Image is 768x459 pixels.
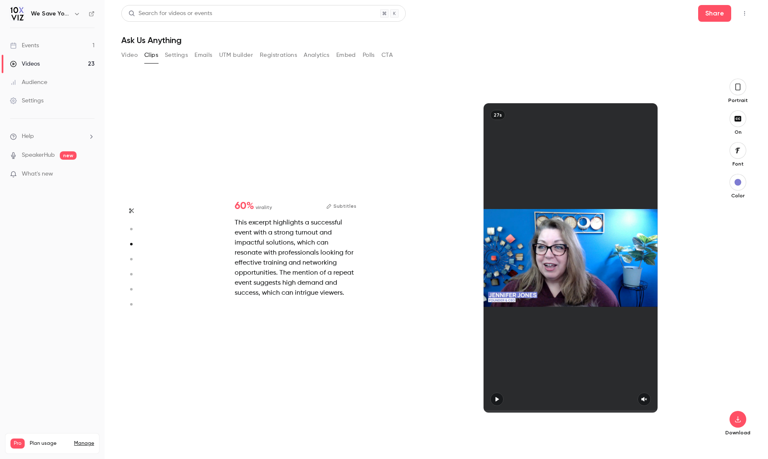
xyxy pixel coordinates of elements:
[260,48,297,62] button: Registrations
[74,440,94,447] a: Manage
[724,161,751,167] p: Font
[22,170,53,178] span: What's new
[10,7,24,20] img: We Save You Time!
[10,41,39,50] div: Events
[60,151,77,160] span: new
[195,48,212,62] button: Emails
[724,192,751,199] p: Color
[219,48,253,62] button: UTM builder
[738,7,751,20] button: Top Bar Actions
[22,151,55,160] a: SpeakerHub
[165,48,188,62] button: Settings
[724,429,751,436] p: Download
[10,439,25,449] span: Pro
[235,218,356,298] div: This excerpt highlights a successful event with a strong turnout and impactful solutions, which c...
[121,48,138,62] button: Video
[10,132,95,141] li: help-dropdown-opener
[304,48,330,62] button: Analytics
[10,97,44,105] div: Settings
[256,204,272,211] span: virality
[30,440,69,447] span: Plan usage
[144,48,158,62] button: Clips
[121,35,751,45] h1: Ask Us Anything
[326,201,356,211] button: Subtitles
[128,9,212,18] div: Search for videos or events
[31,10,70,18] h6: We Save You Time!
[363,48,375,62] button: Polls
[698,5,731,22] button: Share
[235,201,254,211] span: 60 %
[10,78,47,87] div: Audience
[10,60,40,68] div: Videos
[22,132,34,141] span: Help
[381,48,393,62] button: CTA
[724,97,751,104] p: Portrait
[84,171,95,178] iframe: Noticeable Trigger
[724,129,751,135] p: On
[336,48,356,62] button: Embed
